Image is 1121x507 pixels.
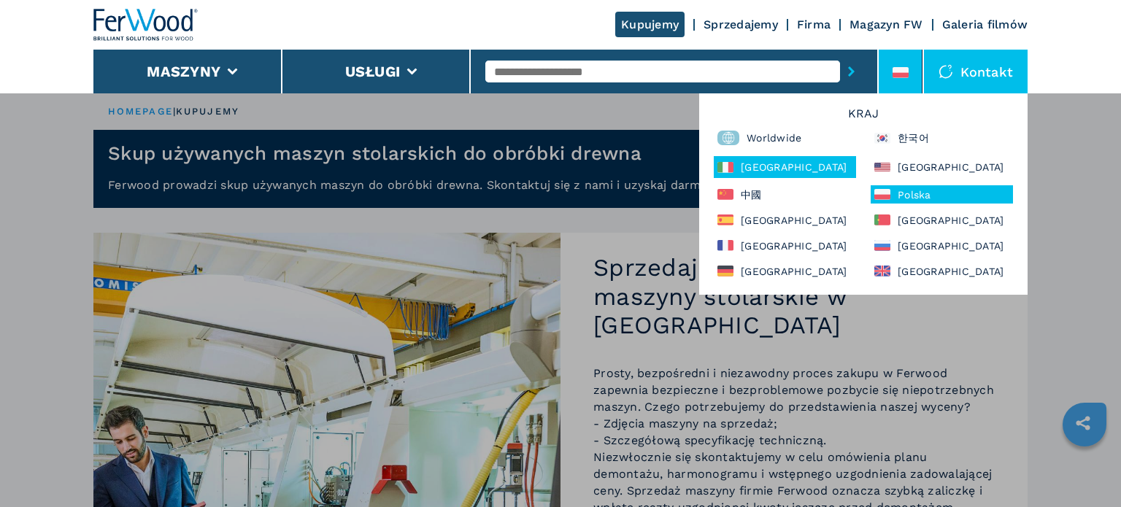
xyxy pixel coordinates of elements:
a: Sprzedajemy [704,18,778,31]
h6: kraj [706,108,1020,127]
div: Kontakt [924,50,1028,93]
img: Ferwood [93,9,199,41]
div: [GEOGRAPHIC_DATA] [871,262,1013,280]
div: [GEOGRAPHIC_DATA] [871,211,1013,229]
div: [GEOGRAPHIC_DATA] [714,211,856,229]
button: Usługi [345,63,401,80]
div: [GEOGRAPHIC_DATA] [714,262,856,280]
div: [GEOGRAPHIC_DATA] [714,236,856,255]
a: Magazyn FW [850,18,923,31]
div: [GEOGRAPHIC_DATA] [714,156,856,178]
div: 한국어 [871,127,1013,149]
button: submit-button [840,55,863,88]
a: Firma [797,18,831,31]
button: Maszyny [147,63,220,80]
a: Kupujemy [615,12,685,37]
div: [GEOGRAPHIC_DATA] [871,156,1013,178]
div: [GEOGRAPHIC_DATA] [871,236,1013,255]
div: Polska [871,185,1013,204]
div: Worldwide [714,127,856,149]
img: Kontakt [939,64,953,79]
a: Galeria filmów [942,18,1028,31]
div: 中國 [714,185,856,204]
